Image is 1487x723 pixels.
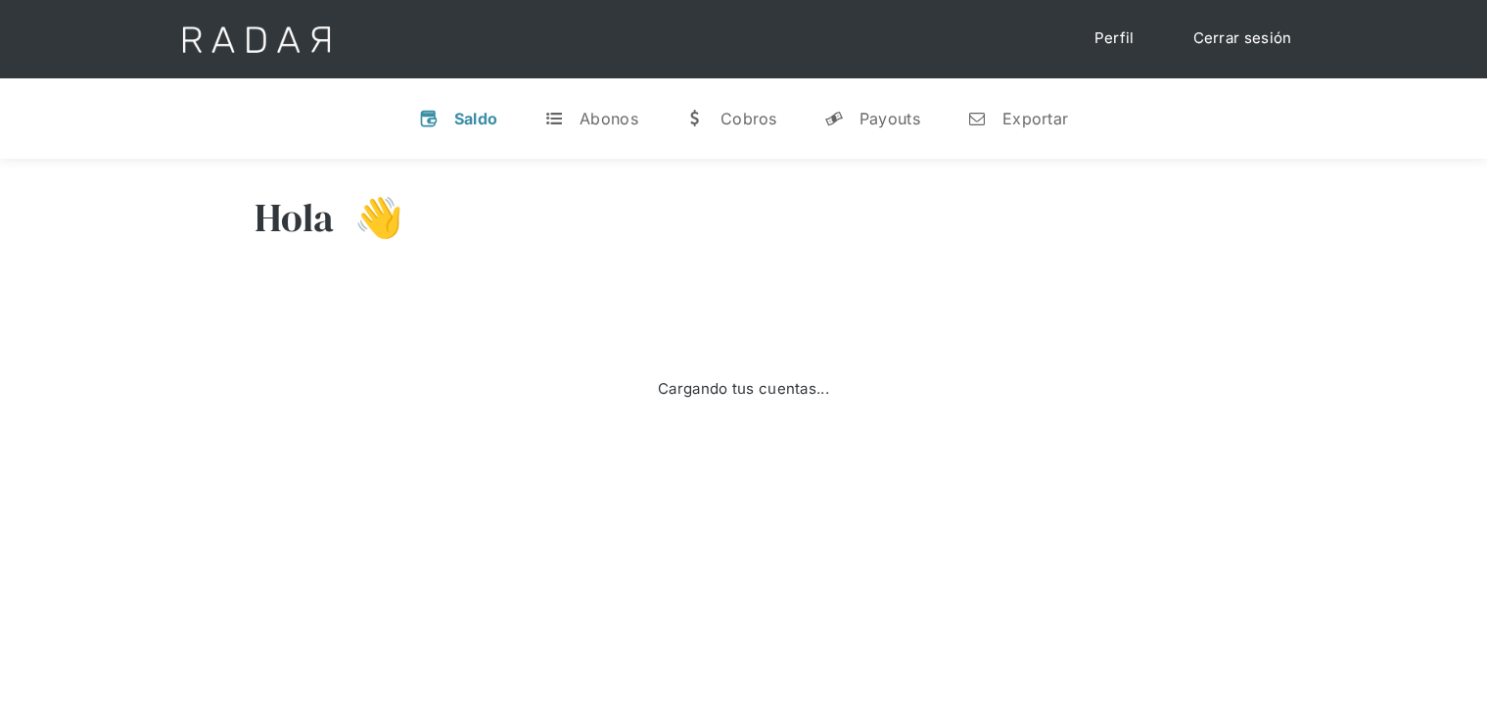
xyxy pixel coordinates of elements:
div: y [824,109,844,128]
div: n [967,109,987,128]
a: Cerrar sesión [1174,20,1312,58]
div: Saldo [454,109,498,128]
h3: Hola [255,193,335,242]
div: Exportar [1002,109,1068,128]
div: w [685,109,705,128]
div: t [544,109,564,128]
div: Abonos [580,109,638,128]
h3: 👋 [335,193,403,242]
div: Cobros [720,109,777,128]
div: Payouts [860,109,920,128]
a: Perfil [1075,20,1154,58]
div: v [419,109,439,128]
div: Cargando tus cuentas... [658,378,829,401]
